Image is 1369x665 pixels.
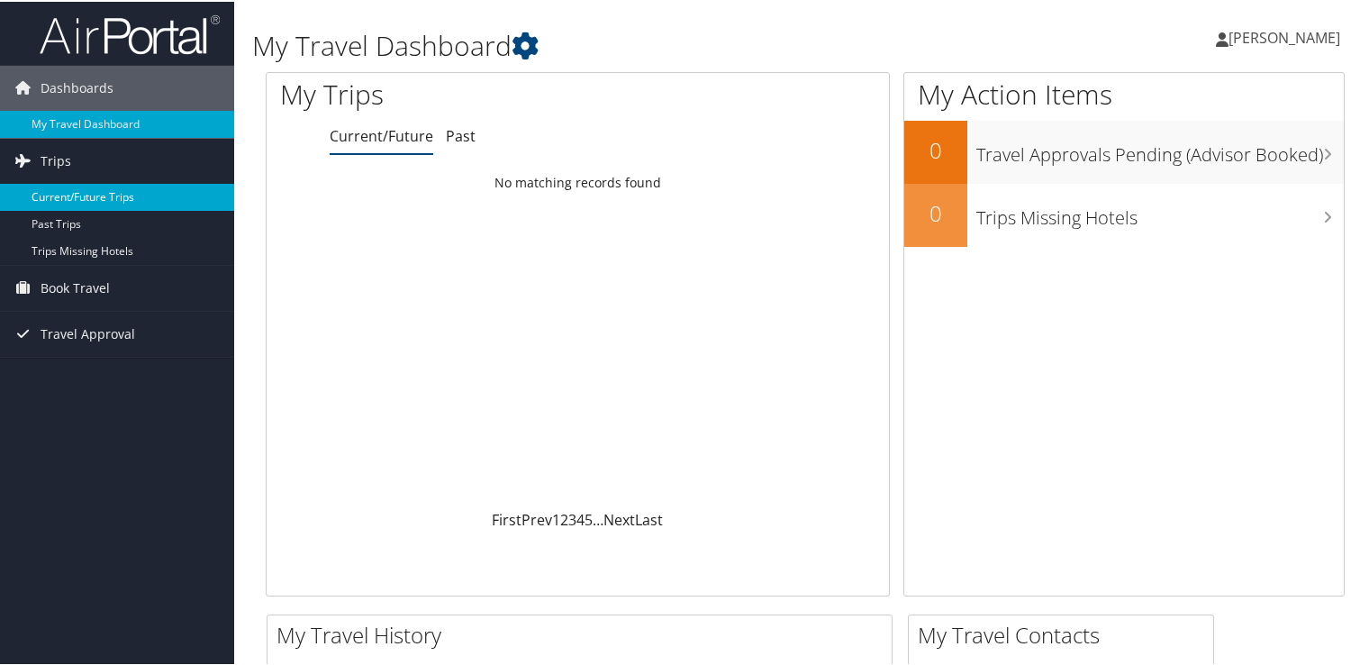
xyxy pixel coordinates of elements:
[904,74,1344,112] h1: My Action Items
[267,165,889,197] td: No matching records found
[568,508,576,528] a: 3
[918,618,1213,649] h2: My Travel Contacts
[40,12,220,54] img: airportal-logo.png
[41,137,71,182] span: Trips
[1216,9,1358,63] a: [PERSON_NAME]
[41,310,135,355] span: Travel Approval
[280,74,616,112] h1: My Trips
[521,508,552,528] a: Prev
[904,133,967,164] h2: 0
[1228,26,1340,46] span: [PERSON_NAME]
[603,508,635,528] a: Next
[560,508,568,528] a: 2
[635,508,663,528] a: Last
[41,64,113,109] span: Dashboards
[904,182,1344,245] a: 0Trips Missing Hotels
[585,508,593,528] a: 5
[904,196,967,227] h2: 0
[976,195,1344,229] h3: Trips Missing Hotels
[330,124,433,144] a: Current/Future
[492,508,521,528] a: First
[41,264,110,309] span: Book Travel
[576,508,585,528] a: 4
[446,124,476,144] a: Past
[552,508,560,528] a: 1
[277,618,892,649] h2: My Travel History
[904,119,1344,182] a: 0Travel Approvals Pending (Advisor Booked)
[976,132,1344,166] h3: Travel Approvals Pending (Advisor Booked)
[252,25,990,63] h1: My Travel Dashboard
[593,508,603,528] span: …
